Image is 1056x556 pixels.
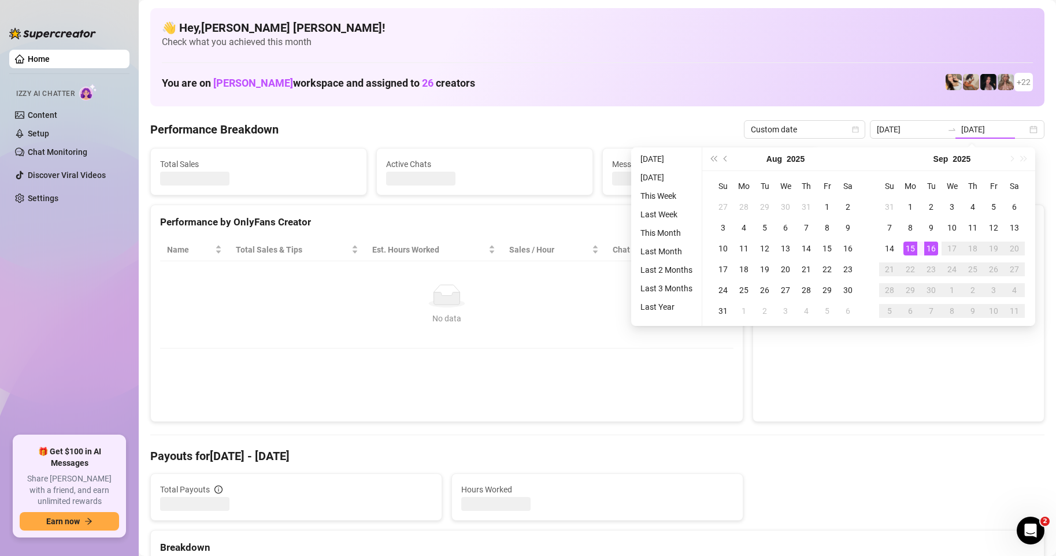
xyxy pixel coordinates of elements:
[28,129,49,138] a: Setup
[160,540,1035,555] div: Breakdown
[963,74,979,90] img: Kayla (@kaylathaylababy)
[150,448,1044,464] h4: Payouts for [DATE] - [DATE]
[172,312,722,325] div: No data
[20,473,119,507] span: Share [PERSON_NAME] with a friend, and earn unlimited rewards
[422,77,433,89] span: 26
[28,147,87,157] a: Chat Monitoring
[167,243,213,256] span: Name
[162,20,1033,36] h4: 👋 Hey, [PERSON_NAME] [PERSON_NAME] !
[852,126,859,133] span: calendar
[1040,517,1050,526] span: 2
[998,74,1014,90] img: Kenzie (@dmaxkenz)
[160,483,210,496] span: Total Payouts
[1017,517,1044,544] iframe: Intercom live chat
[606,239,733,261] th: Chat Conversion
[877,123,943,136] input: Start date
[762,214,1035,230] div: Sales by OnlyFans Creator
[502,239,606,261] th: Sales / Hour
[162,77,475,90] h1: You are on workspace and assigned to creators
[160,214,733,230] div: Performance by OnlyFans Creator
[28,170,106,180] a: Discover Viral Videos
[509,243,590,256] span: Sales / Hour
[947,125,957,134] span: to
[229,239,365,261] th: Total Sales & Tips
[20,446,119,469] span: 🎁 Get $100 in AI Messages
[84,517,92,525] span: arrow-right
[236,243,349,256] span: Total Sales & Tips
[613,243,717,256] span: Chat Conversion
[9,28,96,39] img: logo-BBDzfeDw.svg
[461,483,733,496] span: Hours Worked
[961,123,1027,136] input: End date
[980,74,996,90] img: Baby (@babyyyybellaa)
[612,158,809,170] span: Messages Sent
[162,36,1033,49] span: Check what you achieved this month
[79,84,97,101] img: AI Chatter
[214,485,223,494] span: info-circle
[372,243,486,256] div: Est. Hours Worked
[46,517,80,526] span: Earn now
[160,239,229,261] th: Name
[386,158,583,170] span: Active Chats
[946,74,962,90] img: Avry (@avryjennerfree)
[20,512,119,531] button: Earn nowarrow-right
[28,110,57,120] a: Content
[150,121,279,138] h4: Performance Breakdown
[160,158,357,170] span: Total Sales
[213,77,293,89] span: [PERSON_NAME]
[947,125,957,134] span: swap-right
[28,54,50,64] a: Home
[16,88,75,99] span: Izzy AI Chatter
[751,121,858,138] span: Custom date
[1017,76,1031,88] span: + 22
[28,194,58,203] a: Settings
